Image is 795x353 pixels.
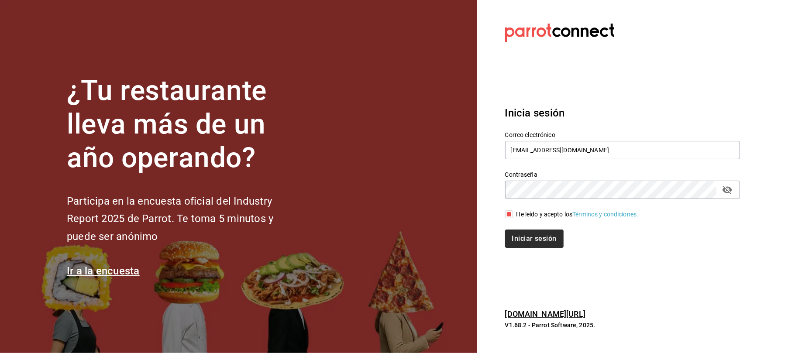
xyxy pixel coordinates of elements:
[720,182,735,197] button: passwordField
[516,210,639,219] div: He leído y acepto los
[505,321,740,329] p: V1.68.2 - Parrot Software, 2025.
[572,211,638,218] a: Términos y condiciones.
[505,105,740,121] h3: Inicia sesión
[505,132,740,138] label: Correo electrónico
[505,172,740,178] label: Contraseña
[505,141,740,159] input: Ingresa tu correo electrónico
[505,309,585,319] a: [DOMAIN_NAME][URL]
[505,230,564,248] button: Iniciar sesión
[67,74,303,175] h1: ¿Tu restaurante lleva más de un año operando?
[67,265,140,277] a: Ir a la encuesta
[67,192,303,246] h2: Participa en la encuesta oficial del Industry Report 2025 de Parrot. Te toma 5 minutos y puede se...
